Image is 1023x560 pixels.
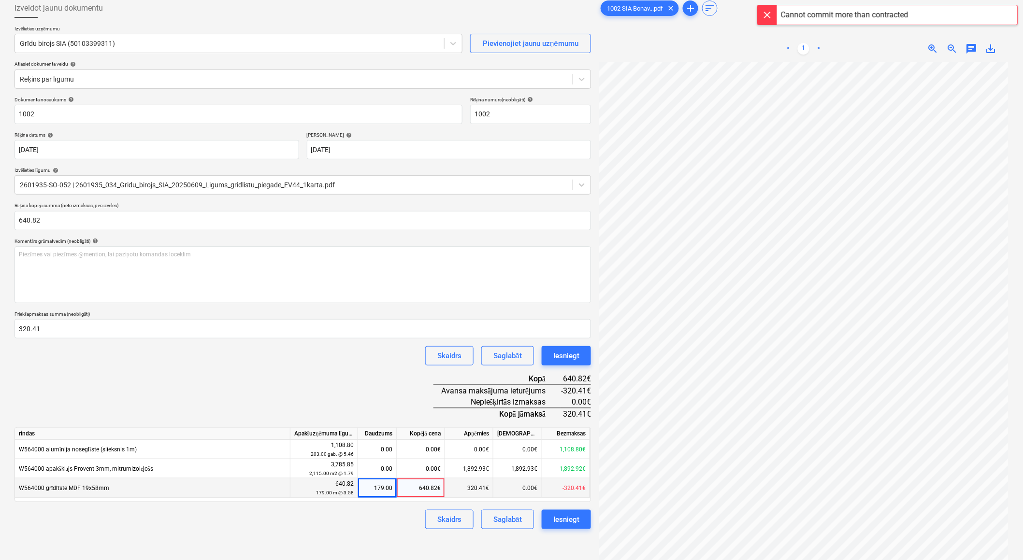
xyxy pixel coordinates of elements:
input: Rēķina kopējā summa (neto izmaksas, pēc izvēles) [14,211,591,230]
div: 0.00€ [493,478,542,498]
div: Saglabāt [493,350,522,362]
span: help [345,132,352,138]
div: -320.41€ [561,385,591,396]
span: sort [704,2,716,14]
div: Apakšuzņēmuma līgums [290,428,358,440]
button: Iesniegt [542,346,591,365]
div: Rēķina datums [14,132,299,138]
a: Previous page [782,43,794,55]
div: Cannot commit more than contracted [781,9,908,21]
div: 320.41€ [445,478,493,498]
div: 1,892.92€ [542,459,590,478]
div: Saglabāt [493,513,522,526]
div: Daudzums [358,428,397,440]
div: 0.00€ [397,459,445,478]
div: Skaidrs [437,350,461,362]
div: 1002 SIA Bonav...pdf [601,0,679,16]
p: Izvēlieties uzņēmumu [14,26,462,34]
div: Kopā [433,373,561,385]
div: 640.82€ [397,478,445,498]
div: 1,108.80€ [542,440,590,459]
div: 0.00 [362,440,392,459]
small: 179.00 m @ 3.58 [316,490,354,495]
div: 179.00 [362,478,392,498]
span: chat [966,43,978,55]
div: Dokumenta nosaukums [14,97,462,103]
div: Iesniegt [553,513,579,526]
div: Kopā jāmaksā [433,408,561,420]
div: 0.00 [362,459,392,478]
div: Kopējā cena [397,428,445,440]
span: W564000 grīdlīste MDF 19x58mm [19,485,109,491]
p: Rēķina kopējā summa (neto izmaksas, pēc izvēles) [14,202,591,210]
button: Saglabāt [481,510,534,529]
span: help [68,61,76,67]
button: Iesniegt [542,510,591,529]
div: Pievienojiet jaunu uzņēmumu [483,37,578,50]
div: Avansa maksājuma ieturējums [433,385,561,396]
button: Skaidrs [425,346,474,365]
input: Dokumenta nosaukums [14,105,462,124]
div: [PERSON_NAME] [307,132,591,138]
div: Iesniegt [553,350,579,362]
span: W564000 alumīnija noseglīste (slieksnis 1m) [19,446,137,453]
div: Komentārs grāmatvedim (neobligāti) [14,238,591,244]
div: 640.82 [294,479,354,497]
div: 0.00€ [493,440,542,459]
div: 0.00€ [445,440,493,459]
span: help [66,97,74,102]
div: Skaidrs [437,513,461,526]
span: help [90,238,98,244]
div: -320.41€ [542,478,590,498]
div: 0.00€ [561,396,591,408]
div: 1,892.93€ [493,459,542,478]
a: Next page [813,43,825,55]
div: 3,785.85 [294,460,354,478]
button: Pievienojiet jaunu uzņēmumu [470,34,591,53]
div: Rēķina numurs (neobligāti) [470,97,591,103]
div: 1,108.80 [294,441,354,459]
input: Priekšapmaksas summa [14,319,591,338]
span: Izveidot jaunu dokumentu [14,2,103,14]
span: zoom_in [927,43,939,55]
span: zoom_out [947,43,958,55]
span: 1002 SIA Bonav...pdf [601,5,669,12]
button: Saglabāt [481,346,534,365]
p: Priekšapmaksas summa (neobligāti) [14,311,591,319]
input: Izpildes datums nav norādīts [307,140,591,159]
div: [DEMOGRAPHIC_DATA] izmaksas [493,428,542,440]
span: clear [665,2,677,14]
div: Apņēmies [445,428,493,440]
div: Izvēlieties līgumu [14,167,591,173]
small: 203.00 gab. @ 5.46 [311,451,354,457]
div: 320.41€ [561,408,591,420]
div: 640.82€ [561,373,591,385]
div: Atlasiet dokumenta veidu [14,61,591,67]
div: Nepiešķirtās izmaksas [433,396,561,408]
span: help [45,132,53,138]
small: 2,115.00 m2 @ 1.79 [309,471,354,476]
span: help [525,97,533,102]
iframe: Chat Widget [975,514,1023,560]
div: 1,892.93€ [445,459,493,478]
span: W564000 apakšklājs Provent 3mm, mitrumizolējošs [19,465,153,472]
span: help [51,168,58,173]
div: 0.00€ [397,440,445,459]
span: add [685,2,696,14]
input: Rēķina numurs [470,105,591,124]
input: Rēķina datums nav norādīts [14,140,299,159]
button: Skaidrs [425,510,474,529]
a: Page 1 is your current page [798,43,809,55]
div: rindas [15,428,290,440]
span: save_alt [985,43,997,55]
div: Bezmaksas [542,428,590,440]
